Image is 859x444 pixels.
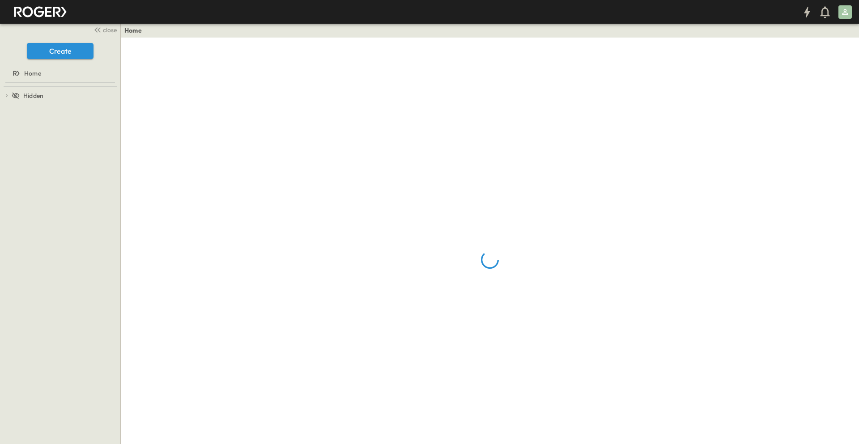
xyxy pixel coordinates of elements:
[103,25,117,34] span: close
[27,43,94,59] button: Create
[124,26,147,35] nav: breadcrumbs
[23,91,43,100] span: Hidden
[2,67,117,80] a: Home
[90,23,119,36] button: close
[24,69,41,78] span: Home
[124,26,142,35] a: Home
